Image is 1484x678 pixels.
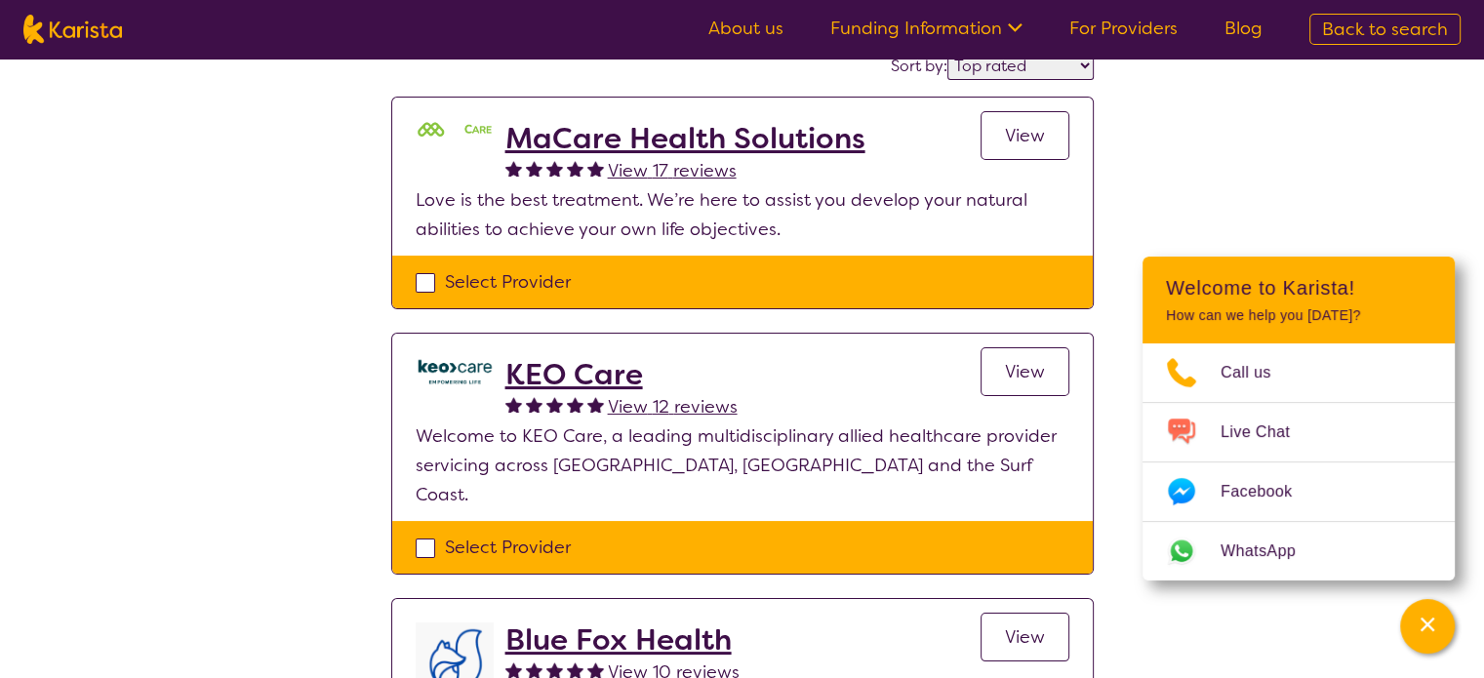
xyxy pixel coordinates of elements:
[567,396,583,413] img: fullstar
[1221,418,1313,447] span: Live Chat
[708,17,783,40] a: About us
[587,661,604,678] img: fullstar
[526,661,542,678] img: fullstar
[416,357,494,385] img: a39ze0iqsfmbvtwnthmw.png
[608,395,738,419] span: View 12 reviews
[526,160,542,177] img: fullstar
[567,160,583,177] img: fullstar
[981,613,1069,661] a: View
[546,661,563,678] img: fullstar
[505,160,522,177] img: fullstar
[608,392,738,421] a: View 12 reviews
[1005,360,1045,383] span: View
[1309,14,1461,45] a: Back to search
[981,347,1069,396] a: View
[830,17,1023,40] a: Funding Information
[416,121,494,140] img: mgttalrdbt23wl6urpfy.png
[546,160,563,177] img: fullstar
[1221,537,1319,566] span: WhatsApp
[567,661,583,678] img: fullstar
[1166,276,1431,299] h2: Welcome to Karista!
[1143,522,1455,580] a: Web link opens in a new tab.
[1069,17,1178,40] a: For Providers
[1221,358,1295,387] span: Call us
[526,396,542,413] img: fullstar
[505,121,865,156] a: MaCare Health Solutions
[1143,257,1455,580] div: Channel Menu
[546,396,563,413] img: fullstar
[608,156,737,185] a: View 17 reviews
[1322,18,1448,41] span: Back to search
[1005,124,1045,147] span: View
[1221,477,1315,506] span: Facebook
[1224,17,1263,40] a: Blog
[1005,625,1045,649] span: View
[505,661,522,678] img: fullstar
[416,421,1069,509] p: Welcome to KEO Care, a leading multidisciplinary allied healthcare provider servicing across [GEO...
[587,160,604,177] img: fullstar
[981,111,1069,160] a: View
[1166,307,1431,324] p: How can we help you [DATE]?
[587,396,604,413] img: fullstar
[1143,343,1455,580] ul: Choose channel
[416,185,1069,244] p: Love is the best treatment. We’re here to assist you develop your natural abilities to achieve yo...
[608,159,737,182] span: View 17 reviews
[505,396,522,413] img: fullstar
[1400,599,1455,654] button: Channel Menu
[505,622,740,658] a: Blue Fox Health
[23,15,122,44] img: Karista logo
[505,357,738,392] a: KEO Care
[891,56,947,76] label: Sort by:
